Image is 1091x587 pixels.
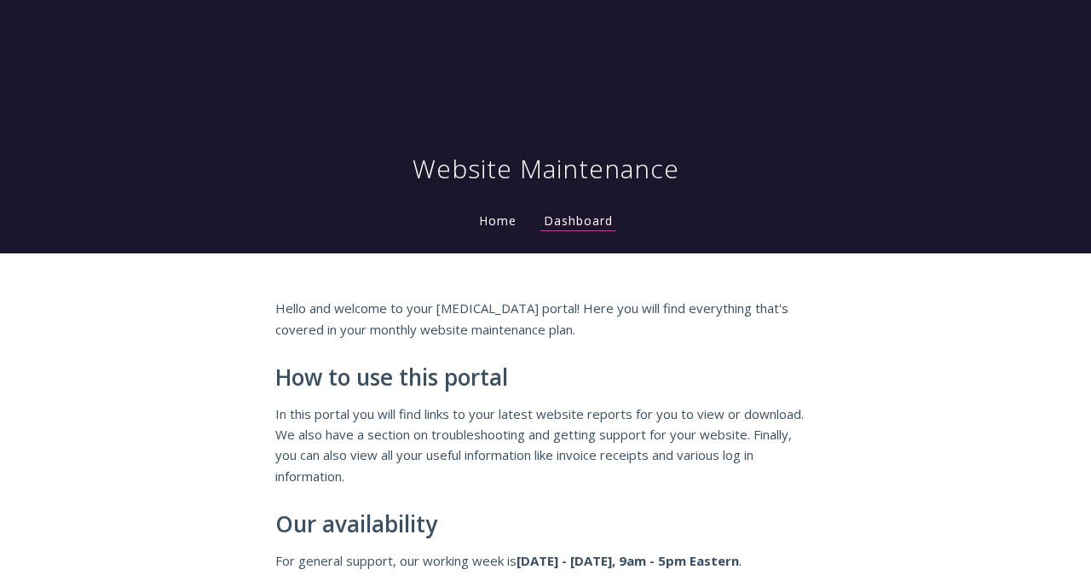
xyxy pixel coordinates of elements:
a: Home [476,212,520,229]
a: Dashboard [540,212,616,231]
strong: [DATE] - [DATE], 9am - 5pm Eastern [517,552,739,569]
p: Hello and welcome to your [MEDICAL_DATA] portal! Here you will find everything that's covered in ... [275,298,816,340]
h2: Our availability [275,512,816,538]
p: In this portal you will find links to your latest website reports for you to view or download. We... [275,404,816,487]
p: For general support, our working week is . [275,550,816,571]
h1: Website Maintenance [413,152,679,186]
h2: How to use this portal [275,365,816,391]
